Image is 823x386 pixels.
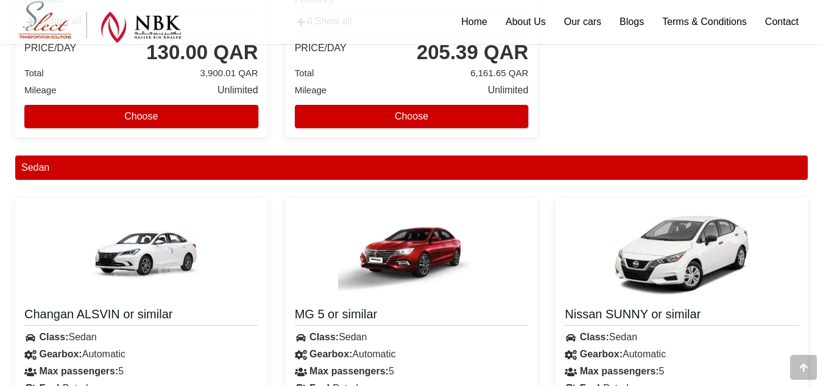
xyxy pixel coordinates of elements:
strong: Gearbox: [580,349,623,359]
span: 3,900.01 QAR [200,65,258,82]
span: Unlimited [217,82,258,99]
strong: Class: [39,332,68,342]
a: MG 5 or similar [295,306,529,326]
div: Automatic [286,346,538,363]
strong: Max passengers: [580,366,659,376]
img: MG 5 or similar [338,207,484,299]
div: Automatic [15,346,267,363]
div: Automatic [556,346,808,363]
div: Sedan [286,329,538,346]
strong: Class: [580,332,609,342]
div: 5 [556,363,808,380]
span: Mileage [24,85,57,95]
div: 5 [286,363,538,380]
a: Changan ALSVIN or similar [24,306,258,326]
div: Sedan [556,329,808,346]
span: 6,161.65 QAR [470,65,528,82]
strong: Max passengers: [39,366,118,376]
a: Nissan SUNNY or similar [565,306,799,326]
div: Go to top [790,355,817,380]
div: Price/day [295,42,347,54]
strong: Max passengers: [309,366,389,376]
span: Total [24,68,44,78]
img: Changan ALSVIN or similar [68,207,214,299]
span: Unlimited [488,82,529,99]
span: Mileage [295,85,327,95]
strong: Gearbox: [309,349,352,359]
div: Price/day [24,42,76,54]
button: Choose [295,105,529,128]
button: Choose [24,105,258,128]
div: 205.39 QAR [417,40,528,65]
div: Sedan [15,329,267,346]
div: Sedan [15,155,808,180]
strong: Class: [309,332,339,342]
span: Total [295,68,314,78]
strong: Gearbox: [39,349,82,359]
div: 5 [15,363,267,380]
img: Select Rent a Car [18,1,182,43]
div: 130.00 QAR [146,40,258,65]
img: Nissan SUNNY or similar [609,207,755,299]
